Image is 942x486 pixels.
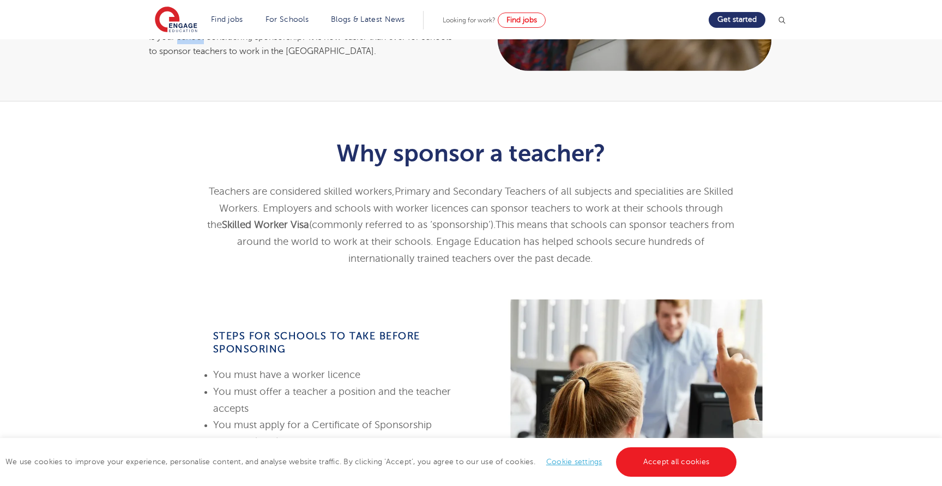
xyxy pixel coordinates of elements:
span: You must have a worker licence [213,369,360,380]
a: Accept all cookies [616,447,737,477]
span: We use cookies to improve your experience, personalise content, and analyse website traffic. By c... [5,458,739,466]
span: Primary and Secondary Teachers of all subjects and specialities are Skilled Workers. E [219,186,733,214]
a: Find jobs [211,15,243,23]
a: For Schools [265,15,309,23]
b: Steps for schools to take before sponsoring [213,331,420,355]
div: Is your school considering sponsorship? It is now easier than ever for schools to sponsor teacher... [149,30,461,59]
span: Looking for work? [443,16,496,24]
span: You must offer a teacher a position and the teacher accepts [213,386,451,414]
img: Engage Education [155,7,197,34]
span: You must apply for a Certificate of Sponsorship Number (CoS) [213,419,432,447]
a: Blogs & Latest News [331,15,405,23]
span: This means that schools can sponsor teachers from around the world to work at their schools. Enga... [237,219,734,263]
span: Find jobs [506,16,537,24]
span: mployers and schools with worker licences can sponsor teachers to work at their schools through t... [207,203,723,231]
a: Get started [709,12,765,28]
a: Find jobs [498,13,546,28]
strong: Skilled Worker Visa [222,219,309,230]
span: Teachers are considered skilled workers, [209,186,395,197]
b: Why sponsor a teacher? [336,140,605,167]
a: Cookie settings [546,458,602,466]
